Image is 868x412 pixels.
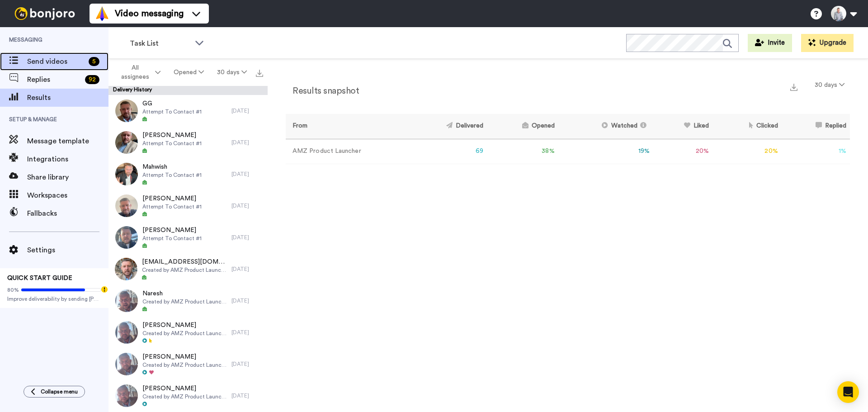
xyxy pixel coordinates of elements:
div: [DATE] [231,360,263,368]
th: Liked [653,114,712,139]
td: 38 % [487,139,558,164]
div: [DATE] [231,170,263,178]
button: 30 days [809,77,850,93]
span: Created by AMZ Product Launcher [142,393,227,400]
img: 245763cd-4278-4b2e-a59c-a779b1c874c3-thumb.jpg [115,258,137,280]
span: Mahwish [142,162,202,171]
td: AMZ Product Launcher [286,139,409,164]
button: 30 days [210,64,253,81]
div: [DATE] [231,202,263,209]
span: Video messaging [115,7,184,20]
span: Attempt To Contact #1 [142,171,202,179]
a: [PERSON_NAME]Attempt To Contact #1[DATE] [108,127,268,158]
span: Message template [27,136,108,147]
img: vm-color.svg [95,6,109,21]
img: 69f1aeba-f62a-4f11-87e0-9940f662d95e-thumb.jpg [115,289,138,312]
img: 8c069554-f816-4f57-bded-3f5ae39277b4-thumb.jpg [115,321,138,344]
img: 8d4804d1-5bb8-4c6b-9194-5823c36357d0-thumb.jpg [115,353,138,375]
img: export.svg [256,70,263,77]
span: Created by AMZ Product Launcher [142,298,227,305]
span: Naresh [142,289,227,298]
span: Integrations [27,154,108,165]
button: All assignees [110,60,167,85]
a: [PERSON_NAME]Created by AMZ Product Launcher[DATE] [108,317,268,348]
span: Replies [27,74,81,85]
span: Created by AMZ Product Launcher [142,330,227,337]
span: Attempt To Contact #1 [142,140,202,147]
div: [DATE] [231,234,263,241]
button: Opened [167,64,211,81]
div: Delivery History [108,86,268,95]
span: Task List [130,38,190,49]
span: [PERSON_NAME] [142,131,202,140]
button: Export all results that match these filters now. [253,66,266,79]
h2: Results snapshot [286,86,359,96]
a: [EMAIL_ADDRESS][DOMAIN_NAME]Created by AMZ Product Launcher[DATE] [108,253,268,285]
th: Opened [487,114,558,139]
a: [PERSON_NAME]Attempt To Contact #1[DATE] [108,190,268,222]
img: export.svg [790,84,797,91]
a: [PERSON_NAME]Created by AMZ Product Launcher[DATE] [108,348,268,380]
span: [PERSON_NAME] [142,321,227,330]
a: NareshCreated by AMZ Product Launcher[DATE] [108,285,268,317]
span: Attempt To Contact #1 [142,108,202,115]
span: Results [27,92,108,103]
img: 07ebbe1a-59e7-4c07-8acd-ffa0003e8f62-thumb.jpg [115,384,138,407]
div: Tooltip anchor [100,285,108,294]
th: From [286,114,409,139]
div: 5 [89,57,99,66]
span: Workspaces [27,190,108,201]
a: [PERSON_NAME]Created by AMZ Product Launcher[DATE] [108,380,268,412]
div: [DATE] [231,107,263,114]
div: 92 [85,75,99,84]
td: 19 % [558,139,653,164]
span: Attempt To Contact #1 [142,235,202,242]
div: [DATE] [231,329,263,336]
a: MahwishAttempt To Contact #1[DATE] [108,158,268,190]
span: Collapse menu [41,388,78,395]
span: [PERSON_NAME] [142,384,227,393]
span: [PERSON_NAME] [142,194,202,203]
span: Fallbacks [27,208,108,219]
div: [DATE] [231,392,263,399]
img: 04c69f53-fd27-4661-adcf-7b259d65ff2d-thumb.jpg [115,99,138,122]
span: 80% [7,286,19,294]
th: Delivered [409,114,487,139]
span: [PERSON_NAME] [142,352,227,361]
span: [PERSON_NAME] [142,226,202,235]
td: 69 [409,139,487,164]
button: Export a summary of each team member’s results that match this filter now. [788,80,800,93]
th: Replied [782,114,850,139]
span: Share library [27,172,108,183]
span: QUICK START GUIDE [7,275,72,281]
th: Clicked [712,114,782,139]
img: bj-logo-header-white.svg [11,7,79,20]
div: Open Intercom Messenger [837,381,859,403]
th: Watched [558,114,653,139]
span: Send videos [27,56,85,67]
span: Attempt To Contact #1 [142,203,202,210]
a: GGAttempt To Contact #1[DATE] [108,95,268,127]
span: Improve deliverability by sending [PERSON_NAME]’s from your own email [7,295,101,303]
span: GG [142,99,202,108]
span: Created by AMZ Product Launcher [142,361,227,369]
div: [DATE] [231,265,263,273]
img: 00c99bde-e4e6-4180-b0f0-01570524c67d-thumb.jpg [115,226,138,249]
img: 63857c69-23e9-4f59-910e-a06d116cd82d-thumb.jpg [115,131,138,154]
td: 1 % [782,139,850,164]
button: Upgrade [801,34,854,52]
img: c165f0a7-67d6-47a3-a42d-7e2fa6bf1c0e-thumb.jpg [115,194,138,217]
span: All assignees [117,63,153,81]
td: 20 % [653,139,712,164]
button: Collapse menu [24,386,85,398]
div: [DATE] [231,297,263,304]
td: 20 % [712,139,782,164]
img: d80c42ff-5e9c-4d66-9ef6-99c114fd5dfe-thumb.jpg [115,163,138,185]
span: [EMAIL_ADDRESS][DOMAIN_NAME] [142,257,227,266]
div: [DATE] [231,139,263,146]
span: Created by AMZ Product Launcher [142,266,227,274]
span: Settings [27,245,108,256]
button: Invite [748,34,792,52]
a: [PERSON_NAME]Attempt To Contact #1[DATE] [108,222,268,253]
